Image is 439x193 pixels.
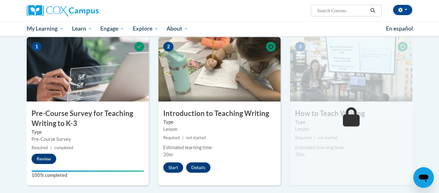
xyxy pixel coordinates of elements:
button: Search [368,7,378,14]
label: 100% completed [31,172,144,179]
img: Course Image [27,37,149,101]
label: Type [163,119,276,126]
span: About [166,25,188,33]
img: Course Image [158,37,281,101]
div: Estimated learning time: [163,144,276,151]
span: 2 [163,42,174,52]
iframe: Button to launch messaging window [413,167,434,188]
span: Engage [100,25,124,33]
label: Type [295,119,408,126]
span: Learn [72,25,92,33]
span: 20m [295,152,305,157]
button: Details [186,162,211,173]
span: En español [386,25,413,32]
img: Course Image [290,37,412,101]
img: Cox Campus [27,5,99,16]
a: Learn [68,21,96,36]
a: Explore [129,21,163,36]
span: Explore [133,25,158,33]
span: Required [295,135,311,140]
a: About [163,21,193,36]
span: 20m [163,152,173,157]
span: completed [54,145,73,150]
div: Estimated learning time: [295,144,408,151]
span: not started [318,135,337,140]
label: Type [31,129,144,136]
button: Start [163,162,183,173]
a: Cox Campus [27,5,149,16]
span: Required [163,135,180,140]
input: Search Courses [317,7,368,14]
span: My Learning [27,25,64,33]
div: Lesson [295,126,408,133]
span: Required [31,145,48,150]
button: Review [31,154,56,164]
h3: Pre-Course Survey for Teaching Writing to K-3 [27,109,149,129]
div: Your progress [31,170,144,172]
a: My Learning [22,21,68,36]
div: Main menu [17,21,422,36]
h3: How to Teach Writing [290,109,412,119]
span: | [182,135,184,140]
span: 3 [295,42,305,52]
a: Engage [96,21,129,36]
span: | [50,145,52,150]
span: | [314,135,315,140]
h3: Introduction to Teaching Writing [158,109,281,119]
a: En español [382,22,417,35]
div: Lesson [163,126,276,133]
button: Account Settings [393,5,412,15]
div: Pre-Course Survey [31,136,144,143]
span: 1 [31,42,42,52]
span: not started [186,135,206,140]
